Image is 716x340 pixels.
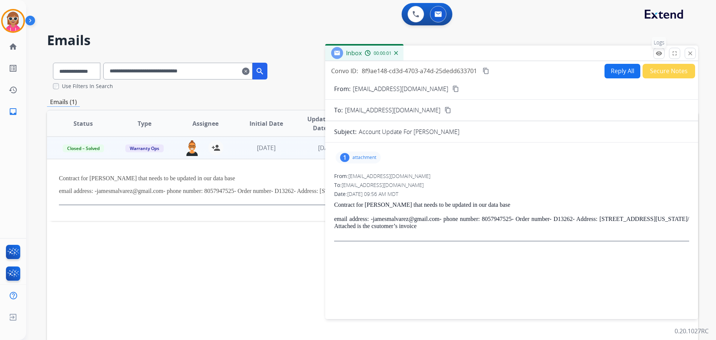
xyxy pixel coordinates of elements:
mat-icon: inbox [9,107,18,116]
mat-icon: clear [242,67,249,76]
span: [DATE] [257,144,276,152]
span: Status [73,119,93,128]
p: Account Update For [PERSON_NAME] [359,127,459,136]
p: Logs [652,37,666,48]
p: Convo ID: [331,66,358,75]
p: email address: -jamesmalvarez@gmail.com- phone number: 8057947525- Order number- D13262- Address:... [59,188,564,194]
p: Contract for [PERSON_NAME] that needs to be updated in our data base [334,202,689,208]
p: To: [334,106,343,115]
span: Initial Date [249,119,283,128]
mat-icon: history [9,85,18,94]
mat-icon: content_copy [445,107,451,113]
span: 8f9ae148-cd3d-4703-a74d-25dedd633701 [362,67,477,75]
mat-icon: fullscreen [671,50,678,57]
span: Assignee [192,119,219,128]
mat-icon: person_add [211,143,220,152]
mat-icon: content_copy [452,85,459,92]
mat-icon: remove_red_eye [656,50,662,57]
p: Emails (1) [47,97,80,107]
span: Updated Date [303,115,337,132]
div: To: [334,181,689,189]
span: [DATE] [318,144,337,152]
button: Logs [653,48,665,59]
p: email address: -jamesmalvarez@gmail.com- phone number: 8057947525- Order number- D13262- Address:... [334,216,689,230]
p: Contract for [PERSON_NAME] that needs to be updated in our data base [59,175,564,182]
span: 00:00:01 [374,50,392,56]
span: [EMAIL_ADDRESS][DOMAIN_NAME] [342,181,424,188]
p: 0.20.1027RC [675,327,709,336]
span: Closed – Solved [63,144,104,152]
p: Subject: [334,127,357,136]
div: 1 [340,153,349,162]
img: avatar [3,10,23,31]
button: Secure Notes [643,64,695,78]
span: Warranty Ops [125,144,164,152]
p: attachment [352,155,376,160]
mat-icon: search [255,67,264,76]
span: Inbox [346,49,362,57]
span: Type [138,119,151,128]
div: From: [334,172,689,180]
p: [EMAIL_ADDRESS][DOMAIN_NAME] [353,84,448,93]
label: Use Filters In Search [62,82,113,90]
mat-icon: close [687,50,694,57]
img: agent-avatar [185,140,200,156]
p: From: [334,84,351,93]
span: [EMAIL_ADDRESS][DOMAIN_NAME] [345,106,440,115]
span: [EMAIL_ADDRESS][DOMAIN_NAME] [348,172,430,180]
mat-icon: content_copy [483,68,489,74]
button: Reply All [604,64,640,78]
span: [DATE] 09:56 AM MDT [347,190,398,197]
mat-icon: home [9,42,18,51]
div: Date: [334,190,689,198]
mat-icon: list_alt [9,64,18,73]
h2: Emails [47,33,698,48]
